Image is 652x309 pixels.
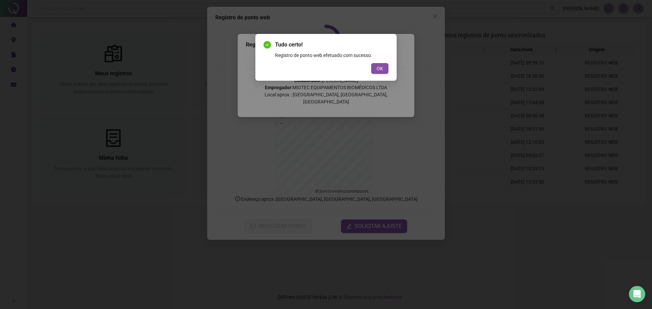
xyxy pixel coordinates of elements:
[629,286,645,302] div: Open Intercom Messenger
[264,41,271,49] span: check-circle
[275,41,388,49] span: Tudo certo!
[275,52,388,59] div: Registro de ponto web efetuado com sucesso.
[371,63,388,74] button: OK
[377,65,383,72] span: OK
